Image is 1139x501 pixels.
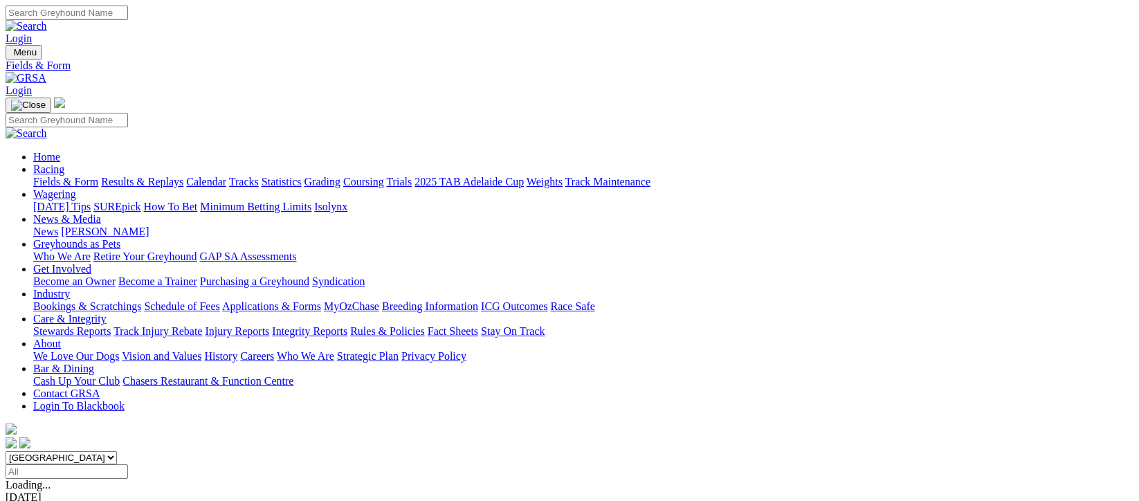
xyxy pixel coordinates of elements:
div: Greyhounds as Pets [33,250,1133,263]
a: Contact GRSA [33,388,100,399]
button: Toggle navigation [6,45,42,60]
a: Tracks [229,176,259,188]
a: Minimum Betting Limits [200,201,311,212]
a: Privacy Policy [401,350,466,362]
a: ICG Outcomes [481,300,547,312]
a: Fact Sheets [428,325,478,337]
a: We Love Our Dogs [33,350,119,362]
a: Integrity Reports [272,325,347,337]
div: Get Involved [33,275,1133,288]
a: Race Safe [550,300,594,312]
a: Strategic Plan [337,350,399,362]
input: Search [6,113,128,127]
div: Bar & Dining [33,375,1133,388]
div: Wagering [33,201,1133,213]
a: About [33,338,61,349]
a: Results & Replays [101,176,183,188]
a: SUREpick [93,201,140,212]
a: Bookings & Scratchings [33,300,141,312]
a: Syndication [312,275,365,287]
a: Track Injury Rebate [113,325,202,337]
a: Wagering [33,188,76,200]
a: Stay On Track [481,325,545,337]
a: Get Involved [33,263,91,275]
a: Login [6,33,32,44]
a: Grading [304,176,340,188]
a: Coursing [343,176,384,188]
img: Close [11,100,46,111]
a: Vision and Values [122,350,201,362]
a: News & Media [33,213,101,225]
a: Isolynx [314,201,347,212]
img: Search [6,20,47,33]
a: Retire Your Greyhound [93,250,197,262]
input: Search [6,6,128,20]
div: About [33,350,1133,363]
img: GRSA [6,72,46,84]
a: Bar & Dining [33,363,94,374]
a: Careers [240,350,274,362]
a: Racing [33,163,64,175]
a: Weights [527,176,563,188]
a: Chasers Restaurant & Function Centre [122,375,293,387]
a: GAP SA Assessments [200,250,297,262]
div: Care & Integrity [33,325,1133,338]
a: Cash Up Your Club [33,375,120,387]
a: [DATE] Tips [33,201,91,212]
a: Purchasing a Greyhound [200,275,309,287]
a: Stewards Reports [33,325,111,337]
img: twitter.svg [19,437,30,448]
a: Rules & Policies [350,325,425,337]
span: Menu [14,47,37,57]
img: logo-grsa-white.png [54,97,65,108]
a: MyOzChase [324,300,379,312]
a: Become an Owner [33,275,116,287]
a: Who We Are [33,250,91,262]
a: Schedule of Fees [144,300,219,312]
a: History [204,350,237,362]
a: [PERSON_NAME] [61,226,149,237]
div: News & Media [33,226,1133,238]
a: Calendar [186,176,226,188]
a: Fields & Form [33,176,98,188]
a: Breeding Information [382,300,478,312]
div: Industry [33,300,1133,313]
a: 2025 TAB Adelaide Cup [414,176,524,188]
a: Injury Reports [205,325,269,337]
a: Greyhounds as Pets [33,238,120,250]
img: facebook.svg [6,437,17,448]
a: Login To Blackbook [33,400,125,412]
span: Loading... [6,479,51,491]
a: Care & Integrity [33,313,107,325]
input: Select date [6,464,128,479]
button: Toggle navigation [6,98,51,113]
div: Racing [33,176,1133,188]
a: Become a Trainer [118,275,197,287]
a: News [33,226,58,237]
img: logo-grsa-white.png [6,423,17,435]
a: How To Bet [144,201,198,212]
a: Track Maintenance [565,176,650,188]
a: Applications & Forms [222,300,321,312]
img: Search [6,127,47,140]
a: Industry [33,288,70,300]
a: Fields & Form [6,60,1133,72]
a: Home [33,151,60,163]
a: Trials [386,176,412,188]
a: Who We Are [277,350,334,362]
a: Login [6,84,32,96]
a: Statistics [262,176,302,188]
